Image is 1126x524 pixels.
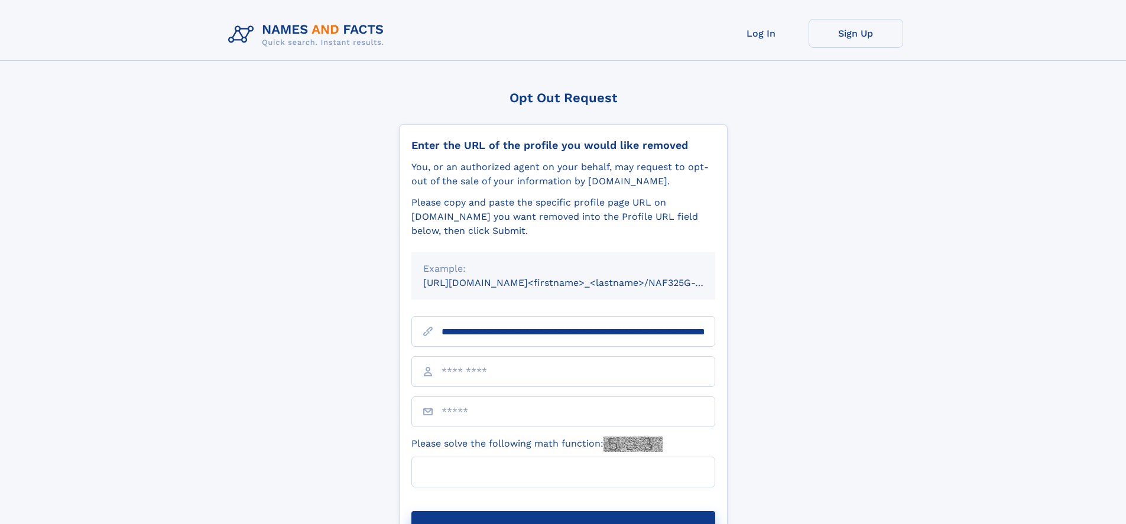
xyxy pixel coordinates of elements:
[411,139,715,152] div: Enter the URL of the profile you would like removed
[809,19,903,48] a: Sign Up
[411,437,663,452] label: Please solve the following math function:
[423,277,738,288] small: [URL][DOMAIN_NAME]<firstname>_<lastname>/NAF325G-xxxxxxxx
[423,262,703,276] div: Example:
[223,19,394,51] img: Logo Names and Facts
[714,19,809,48] a: Log In
[411,160,715,188] div: You, or an authorized agent on your behalf, may request to opt-out of the sale of your informatio...
[411,196,715,238] div: Please copy and paste the specific profile page URL on [DOMAIN_NAME] you want removed into the Pr...
[399,90,728,105] div: Opt Out Request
